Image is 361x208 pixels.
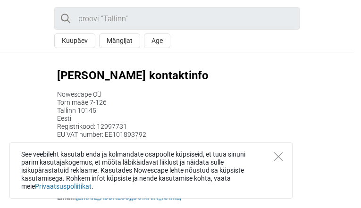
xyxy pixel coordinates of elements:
[57,107,304,115] li: Tallinn 10145
[54,7,300,30] input: proovi “Tallinn”
[57,91,304,99] li: Nowescape OÜ
[57,99,304,107] li: Tornimaäe 7-126
[274,152,283,161] button: Close
[9,142,293,199] div: See veebileht kasutab enda ja kolmandate osapoolte küpsiseid, et tuua sinuni parim kasutajakogemu...
[35,183,92,190] a: Privaatsuspoliitikat
[57,115,304,123] li: Eesti
[57,68,304,83] h2: [PERSON_NAME] kontaktinfo
[57,131,304,139] li: EU VAT number: EE101893792
[99,33,140,48] button: Mängijat
[54,33,95,48] button: Kuupäev
[57,123,304,131] li: Registrikood: 12997731
[144,33,170,48] button: Age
